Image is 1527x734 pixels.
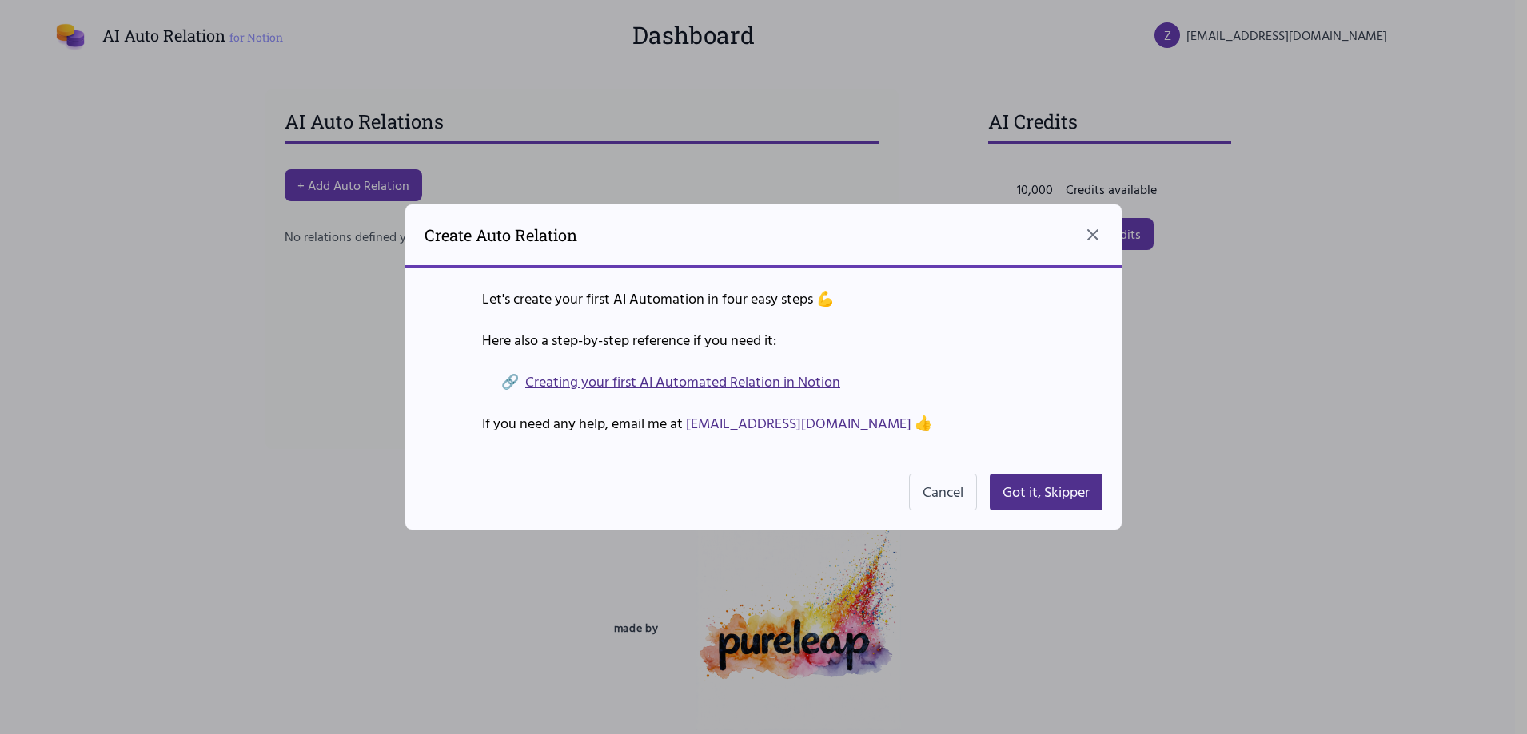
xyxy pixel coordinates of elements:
[482,329,1045,351] p: Here also a step-by-step reference if you need it:
[525,371,840,393] a: Creating your first AI Automated Relation in Notion
[990,474,1102,510] button: Got it, Skipper
[909,474,977,510] button: Cancel
[686,412,911,434] a: [EMAIL_ADDRESS][DOMAIN_NAME]
[915,412,932,434] span: thumbs up
[482,371,1045,393] div: 🔗
[482,288,1045,310] p: Let's create your first AI Automation in four easy steps 💪
[425,224,577,246] h2: Create Auto Relation
[1083,225,1102,244] button: Close dialog
[482,412,1045,434] p: If you need any help, email me at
